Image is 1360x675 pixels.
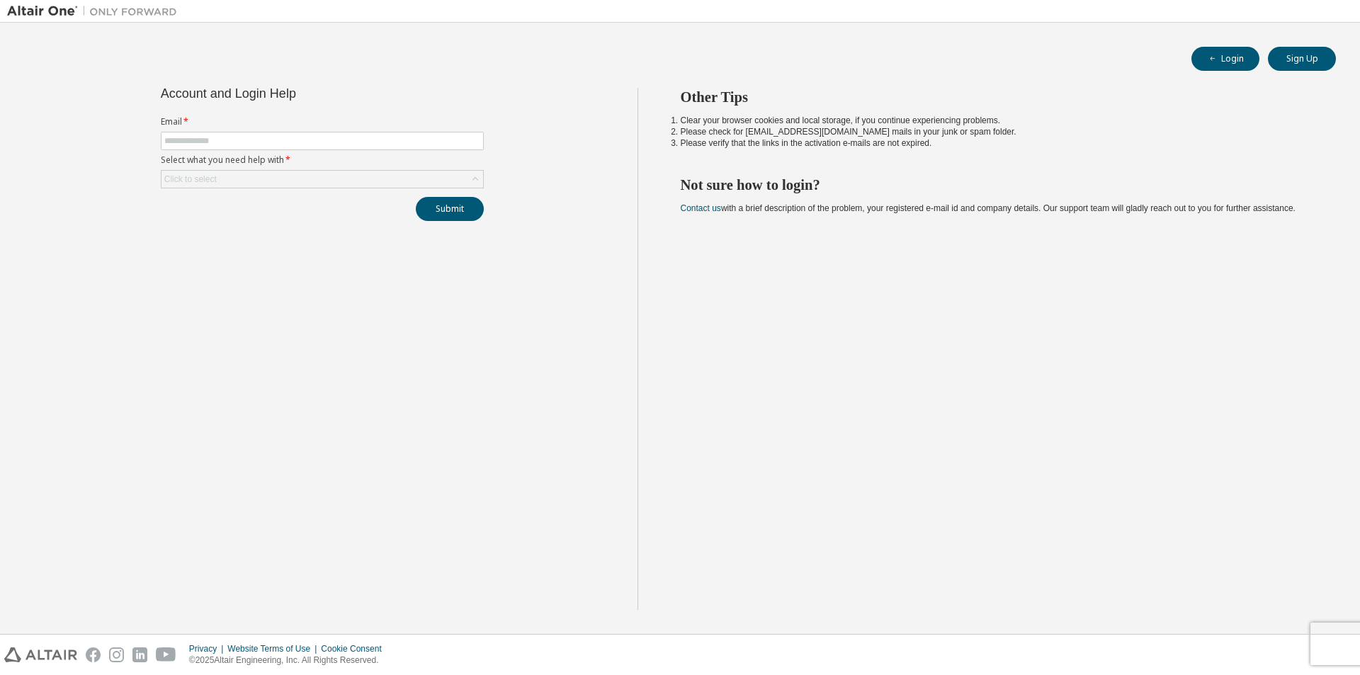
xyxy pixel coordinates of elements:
div: Account and Login Help [161,88,419,99]
div: Click to select [161,171,483,188]
img: facebook.svg [86,647,101,662]
button: Submit [416,197,484,221]
div: Website Terms of Use [227,643,321,654]
img: altair_logo.svg [4,647,77,662]
h2: Other Tips [681,88,1311,106]
button: Sign Up [1268,47,1336,71]
div: Privacy [189,643,227,654]
img: Altair One [7,4,184,18]
span: with a brief description of the problem, your registered e-mail id and company details. Our suppo... [681,203,1296,213]
h2: Not sure how to login? [681,176,1311,194]
div: Cookie Consent [321,643,390,654]
a: Contact us [681,203,721,213]
label: Select what you need help with [161,154,484,166]
img: linkedin.svg [132,647,147,662]
img: instagram.svg [109,647,124,662]
li: Please check for [EMAIL_ADDRESS][DOMAIN_NAME] mails in your junk or spam folder. [681,126,1311,137]
p: © 2025 Altair Engineering, Inc. All Rights Reserved. [189,654,390,667]
div: Click to select [164,174,217,185]
img: youtube.svg [156,647,176,662]
button: Login [1191,47,1259,71]
li: Please verify that the links in the activation e-mails are not expired. [681,137,1311,149]
label: Email [161,116,484,127]
li: Clear your browser cookies and local storage, if you continue experiencing problems. [681,115,1311,126]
